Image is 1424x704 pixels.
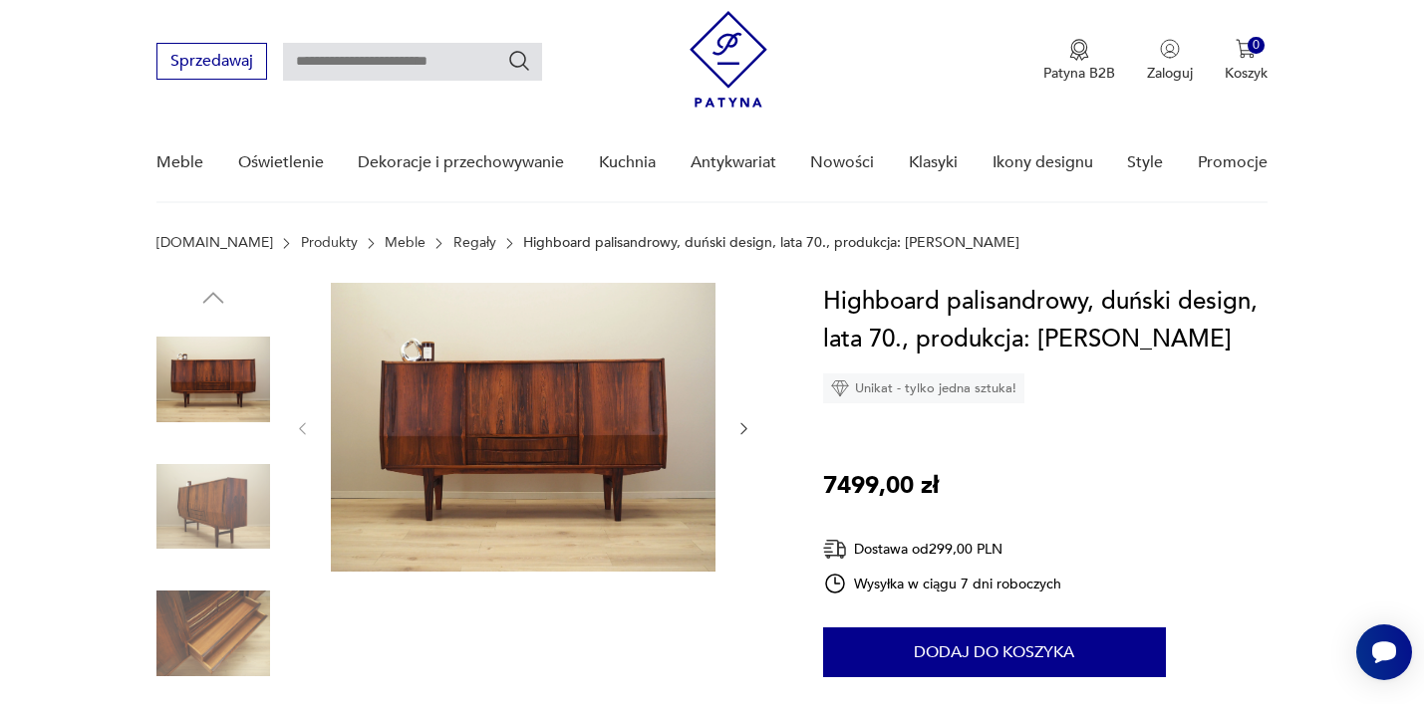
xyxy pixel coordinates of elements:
[1147,64,1193,83] p: Zaloguj
[1225,39,1268,83] button: 0Koszyk
[1147,39,1193,83] button: Zaloguj
[1198,124,1268,201] a: Promocje
[1043,39,1115,83] a: Ikona medaluPatyna B2B
[1236,39,1256,59] img: Ikona koszyka
[690,11,767,108] img: Patyna - sklep z meblami i dekoracjami vintage
[823,537,1062,562] div: Dostawa od 299,00 PLN
[1069,39,1089,61] img: Ikona medalu
[1356,624,1412,680] iframe: Smartsupp widget button
[823,627,1166,677] button: Dodaj do koszyka
[823,283,1268,358] h1: Highboard palisandrowy, duński design, lata 70., produkcja: [PERSON_NAME]
[358,124,564,201] a: Dekoracje i przechowywanie
[1160,39,1180,59] img: Ikonka użytkownika
[691,124,776,201] a: Antykwariat
[301,235,358,251] a: Produkty
[823,572,1062,595] div: Wysyłka w ciągu 7 dni roboczych
[823,537,847,562] img: Ikona dostawy
[823,467,939,505] p: 7499,00 zł
[1043,64,1115,83] p: Patyna B2B
[453,235,496,251] a: Regały
[238,124,324,201] a: Oświetlenie
[993,124,1093,201] a: Ikony designu
[156,450,270,564] img: Zdjęcie produktu Highboard palisandrowy, duński design, lata 70., produkcja: Dania
[1043,39,1115,83] button: Patyna B2B
[599,124,656,201] a: Kuchnia
[156,43,267,80] button: Sprzedawaj
[1127,124,1163,201] a: Style
[156,577,270,690] img: Zdjęcie produktu Highboard palisandrowy, duński design, lata 70., produkcja: Dania
[331,283,715,572] img: Zdjęcie produktu Highboard palisandrowy, duński design, lata 70., produkcja: Dania
[156,56,267,70] a: Sprzedawaj
[810,124,874,201] a: Nowości
[156,235,273,251] a: [DOMAIN_NAME]
[1225,64,1268,83] p: Koszyk
[523,235,1019,251] p: Highboard palisandrowy, duński design, lata 70., produkcja: [PERSON_NAME]
[385,235,426,251] a: Meble
[823,373,1024,403] div: Unikat - tylko jedna sztuka!
[831,379,849,397] img: Ikona diamentu
[507,49,531,73] button: Szukaj
[909,124,958,201] a: Klasyki
[1248,37,1265,54] div: 0
[156,323,270,436] img: Zdjęcie produktu Highboard palisandrowy, duński design, lata 70., produkcja: Dania
[156,124,203,201] a: Meble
